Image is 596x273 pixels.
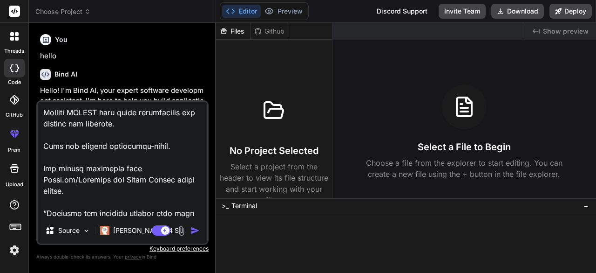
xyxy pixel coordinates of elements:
div: Discord Support [371,4,433,19]
p: hello [40,51,207,62]
img: settings [7,242,22,258]
span: − [583,201,589,210]
div: Github [251,27,289,36]
h6: Bind AI [54,70,77,79]
p: [PERSON_NAME] 4 S.. [113,226,183,235]
span: privacy [125,254,142,259]
label: code [8,78,21,86]
h6: You [55,35,68,44]
p: Keyboard preferences [36,245,209,252]
button: Invite Team [439,4,486,19]
button: Download [491,4,544,19]
label: prem [8,146,20,154]
button: − [582,198,590,213]
span: >_ [222,201,229,210]
textarea: “Loremip dol Sitamet Consectetu Adipiscing Elitse doei tempo://incidi.utl/etdolor147/Magnaal-Enim... [38,102,207,217]
h3: Select a File to Begin [418,140,511,154]
button: Deploy [549,4,592,19]
p: Always double-check its answers. Your in Bind [36,252,209,261]
button: Editor [222,5,261,18]
button: Preview [261,5,306,18]
img: icon [190,226,200,235]
p: Choose a file from the explorer to start editing. You can create a new file using the + button in... [360,157,569,180]
p: Source [58,226,80,235]
span: Terminal [231,201,257,210]
p: Hello! I'm Bind AI, your expert software development assistant. I'm here to help you build applic... [40,85,207,127]
span: Show preview [543,27,589,36]
img: Pick Models [82,227,90,235]
div: Files [216,27,250,36]
span: Choose Project [35,7,91,16]
label: GitHub [6,111,23,119]
label: Upload [6,181,23,189]
label: threads [4,47,24,55]
img: Claude 4 Sonnet [100,226,109,235]
p: Select a project from the header to view its file structure and start working with your files. [220,161,328,206]
h3: No Project Selected [230,144,318,157]
img: attachment [176,225,187,236]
